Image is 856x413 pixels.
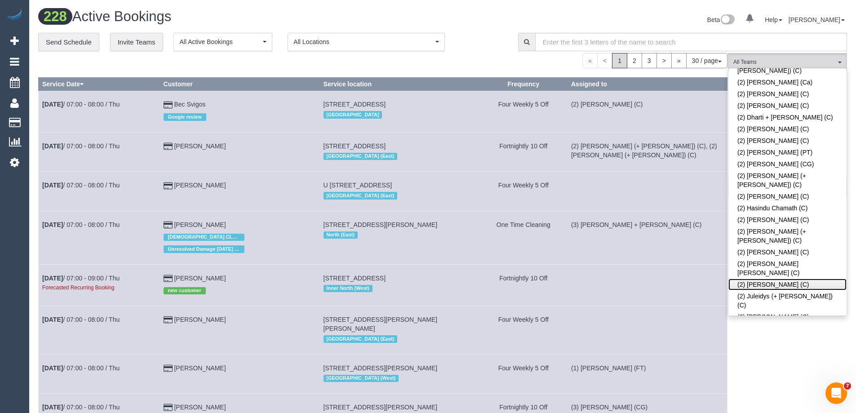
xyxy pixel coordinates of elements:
[42,284,115,291] small: Forecasted Recurring Booking
[39,264,160,306] td: Schedule date
[174,101,205,108] a: Bec Svigos
[319,78,479,91] th: Service location
[164,275,173,282] i: Credit Card Payment
[567,91,727,132] td: Assigned to
[174,182,226,189] a: [PERSON_NAME]
[479,78,567,91] th: Frequency
[160,306,319,354] td: Customer
[479,354,567,393] td: Frequency
[39,91,160,132] td: Schedule date
[39,78,160,91] th: Service Date
[174,142,226,150] a: [PERSON_NAME]
[728,158,847,170] a: (2) [PERSON_NAME] (CG)
[789,16,845,23] a: [PERSON_NAME]
[324,375,399,382] span: [GEOGRAPHIC_DATA] (West)
[479,306,567,354] td: Frequency
[642,53,657,68] a: 3
[38,33,99,52] a: Send Schedule
[324,275,386,282] span: [STREET_ADDRESS]
[42,364,120,372] a: [DATE]/ 07:00 - 08:00 / Thu
[38,8,72,25] span: 228
[728,191,847,202] a: (2) [PERSON_NAME] (C)
[728,76,847,88] a: (2) [PERSON_NAME] (Ca)
[479,91,567,132] td: Frequency
[728,258,847,279] a: (2) [PERSON_NAME] [PERSON_NAME] (C)
[110,33,163,52] a: Invite Teams
[173,33,272,51] button: All Active Bookings
[567,132,727,171] td: Assigned to
[479,211,567,264] td: Frequency
[42,182,63,189] b: [DATE]
[324,111,382,118] span: [GEOGRAPHIC_DATA]
[319,211,479,264] td: Service location
[728,226,847,246] a: (2) [PERSON_NAME] (+ [PERSON_NAME]) (C)
[582,53,727,68] nav: Pagination navigation
[324,190,476,201] div: Location
[728,246,847,258] a: (2) [PERSON_NAME] (C)
[728,214,847,226] a: (2) [PERSON_NAME] (C)
[179,37,261,46] span: All Active Bookings
[319,264,479,306] td: Service location
[160,172,319,211] td: Customer
[324,335,397,342] span: [GEOGRAPHIC_DATA] (East)
[164,365,173,372] i: Credit Card Payment
[324,151,476,162] div: Location
[42,404,63,411] b: [DATE]
[160,91,319,132] td: Customer
[728,170,847,191] a: (2) [PERSON_NAME] (+[PERSON_NAME]) (C)
[5,9,23,22] img: Automaid Logo
[324,221,438,228] span: [STREET_ADDRESS][PERSON_NAME]
[319,172,479,211] td: Service location
[733,58,836,66] span: All Teams
[324,229,476,241] div: Location
[567,354,727,393] td: Assigned to
[324,285,373,292] span: Inner North (West)
[42,316,63,323] b: [DATE]
[174,275,226,282] a: [PERSON_NAME]
[174,364,226,372] a: [PERSON_NAME]
[164,113,206,120] span: Google review
[42,275,120,282] a: [DATE]/ 07:00 - 09:00 / Thu
[844,382,851,390] span: 7
[42,316,120,323] a: [DATE]/ 07:00 - 08:00 / Thu
[164,222,173,228] i: Credit Card Payment
[612,53,627,68] span: 1
[479,264,567,306] td: Frequency
[160,132,319,171] td: Customer
[728,88,847,100] a: (2) [PERSON_NAME] (C)
[567,78,727,91] th: Assigned to
[164,317,173,323] i: Credit Card Payment
[728,123,847,135] a: (2) [PERSON_NAME] (C)
[567,172,727,211] td: Assigned to
[39,132,160,171] td: Schedule date
[164,245,244,253] span: Unresolved Damage [DATE] ED
[567,264,727,306] td: Assigned to
[42,364,63,372] b: [DATE]
[164,143,173,150] i: Credit Card Payment
[319,91,479,132] td: Service location
[38,9,436,24] h1: Active Bookings
[319,306,479,354] td: Service location
[728,53,847,67] ol: All Teams
[324,182,392,189] span: U [STREET_ADDRESS]
[720,14,735,26] img: New interface
[174,404,226,411] a: [PERSON_NAME]
[728,290,847,311] a: (2) Juleidys (+ [PERSON_NAME]) (C)
[288,33,445,51] ol: All Locations
[324,364,438,372] span: [STREET_ADDRESS][PERSON_NAME]
[656,53,672,68] a: >
[324,192,397,199] span: [GEOGRAPHIC_DATA] (East)
[42,101,120,108] a: [DATE]/ 07:00 - 08:00 / Thu
[671,53,687,68] a: »
[164,404,173,411] i: Credit Card Payment
[39,306,160,354] td: Schedule date
[42,142,63,150] b: [DATE]
[728,279,847,290] a: (2) [PERSON_NAME] (C)
[324,231,358,239] span: North (East)
[728,147,847,158] a: (2) [PERSON_NAME] (PT)
[324,153,397,160] span: [GEOGRAPHIC_DATA] (East)
[42,221,63,228] b: [DATE]
[42,101,63,108] b: [DATE]
[293,37,433,46] span: All Locations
